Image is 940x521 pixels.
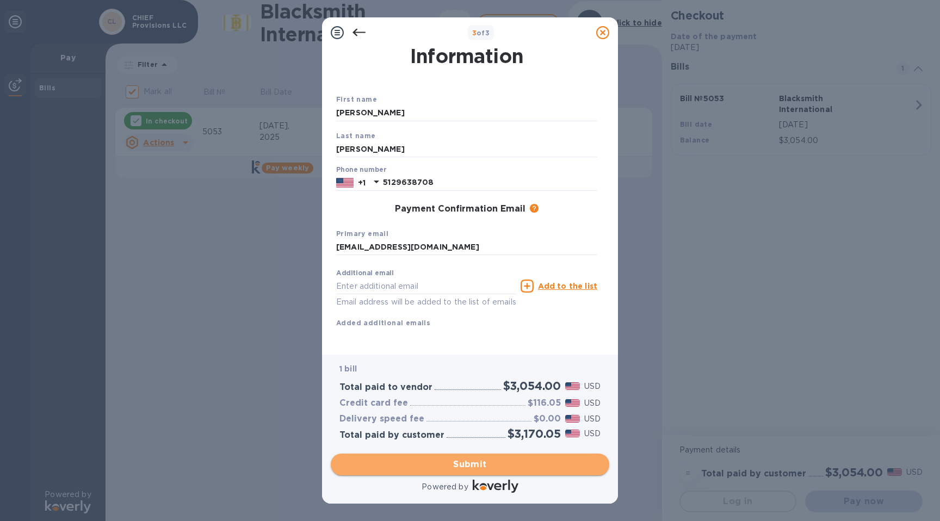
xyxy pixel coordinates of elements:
[336,319,430,327] b: Added additional emails
[336,22,597,67] h1: Payment Contact Information
[538,282,597,290] u: Add to the list
[336,270,394,277] label: Additional email
[422,481,468,493] p: Powered by
[565,399,580,407] img: USD
[565,415,580,423] img: USD
[336,167,386,173] label: Phone number
[584,413,601,425] p: USD
[565,382,580,390] img: USD
[339,382,432,393] h3: Total paid to vendor
[383,175,597,191] input: Enter your phone number
[336,132,376,140] b: Last name
[584,428,601,439] p: USD
[565,430,580,437] img: USD
[339,458,601,471] span: Submit
[339,398,408,408] h3: Credit card fee
[339,414,424,424] h3: Delivery speed fee
[336,278,516,294] input: Enter additional email
[336,177,354,189] img: US
[473,480,518,493] img: Logo
[336,230,388,238] b: Primary email
[508,427,561,441] h2: $3,170.05
[503,379,561,393] h2: $3,054.00
[336,105,597,121] input: Enter your first name
[336,141,597,157] input: Enter your last name
[358,177,366,188] p: +1
[395,204,525,214] h3: Payment Confirmation Email
[336,296,516,308] p: Email address will be added to the list of emails
[339,430,444,441] h3: Total paid by customer
[534,414,561,424] h3: $0.00
[472,29,477,37] span: 3
[584,398,601,409] p: USD
[336,239,597,256] input: Enter your primary name
[336,95,377,103] b: First name
[528,398,561,408] h3: $116.05
[339,364,357,373] b: 1 bill
[584,381,601,392] p: USD
[472,29,490,37] b: of 3
[331,454,609,475] button: Submit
